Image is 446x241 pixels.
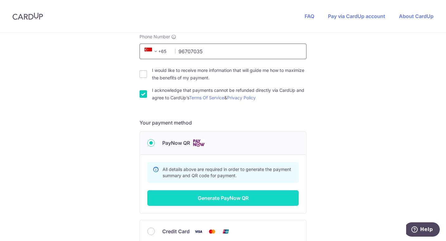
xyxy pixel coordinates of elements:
span: PayNow QR [162,139,190,147]
span: Phone Number [140,34,170,40]
a: Terms Of Service [189,95,224,100]
label: I would like to receive more information that will guide me how to maximize the benefits of my pa... [152,67,306,82]
span: +65 [145,48,159,55]
iframe: Opens a widget where you can find more information [406,222,440,238]
a: Privacy Policy [227,95,256,100]
button: Generate PayNow QR [147,190,299,206]
div: PayNow QR Cards logo [147,139,299,147]
img: CardUp [12,12,43,20]
a: Pay via CardUp account [328,13,385,19]
img: Cards logo [192,139,205,147]
span: +65 [143,48,171,55]
label: I acknowledge that payments cannot be refunded directly via CardUp and agree to CardUp’s & [152,87,306,102]
a: About CardUp [399,13,434,19]
img: Visa [192,228,205,235]
a: FAQ [305,13,314,19]
img: Union Pay [220,228,232,235]
img: Mastercard [206,228,218,235]
h5: Your payment method [140,119,306,126]
div: Credit Card Visa Mastercard Union Pay [147,228,299,235]
span: Credit Card [162,228,190,235]
span: All details above are required in order to generate the payment summary and QR code for payment. [163,167,291,178]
